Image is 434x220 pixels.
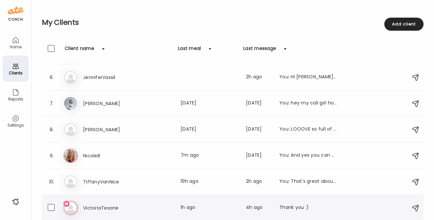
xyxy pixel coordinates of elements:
[279,100,337,107] div: You: hey my cali girl hows it going?!
[181,178,238,186] div: 19h ago
[83,204,141,212] h3: VictoriaTesone
[48,100,56,107] div: 7.
[181,100,238,107] div: [DATE]
[246,204,271,212] div: 4h ago
[181,152,238,160] div: 7m ago
[243,45,276,55] div: Last message
[4,45,27,49] div: Home
[4,97,27,101] div: Reports
[279,126,337,134] div: You: LOOOVE so full of nutrients!
[48,152,56,160] div: 9.
[83,100,141,107] h3: [PERSON_NAME]
[279,152,337,160] div: You: And yes you can do the water and Alkalize greens in the morning, and then the Restore powder...
[181,126,238,134] div: [DATE]
[181,204,238,212] div: 1h ago
[83,73,141,81] h3: JenniferVassil
[4,71,27,75] div: Clients
[246,126,271,134] div: [DATE]
[8,5,24,16] img: ate
[83,152,141,160] h3: NicoleB
[246,178,271,186] div: 2h ago
[279,178,337,186] div: You: That's great about the yoga!
[83,178,141,186] h3: TiffanyVanNice
[279,204,337,212] div: Thank you :)
[42,18,424,27] h2: My Clients
[4,123,27,127] div: Settings
[83,126,141,134] h3: [PERSON_NAME]
[48,73,56,81] div: 6.
[246,73,271,81] div: 2h ago
[48,126,56,134] div: 8.
[279,73,337,81] div: You: Hi [PERSON_NAME]! So glad we’re connected on here. I’m excited to work together and looking ...
[246,100,271,107] div: [DATE]
[178,45,201,55] div: Last meal
[246,152,271,160] div: [DATE]
[48,178,56,186] div: 10.
[8,17,23,22] div: coach
[384,18,424,31] div: Add client
[65,45,94,55] div: Client name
